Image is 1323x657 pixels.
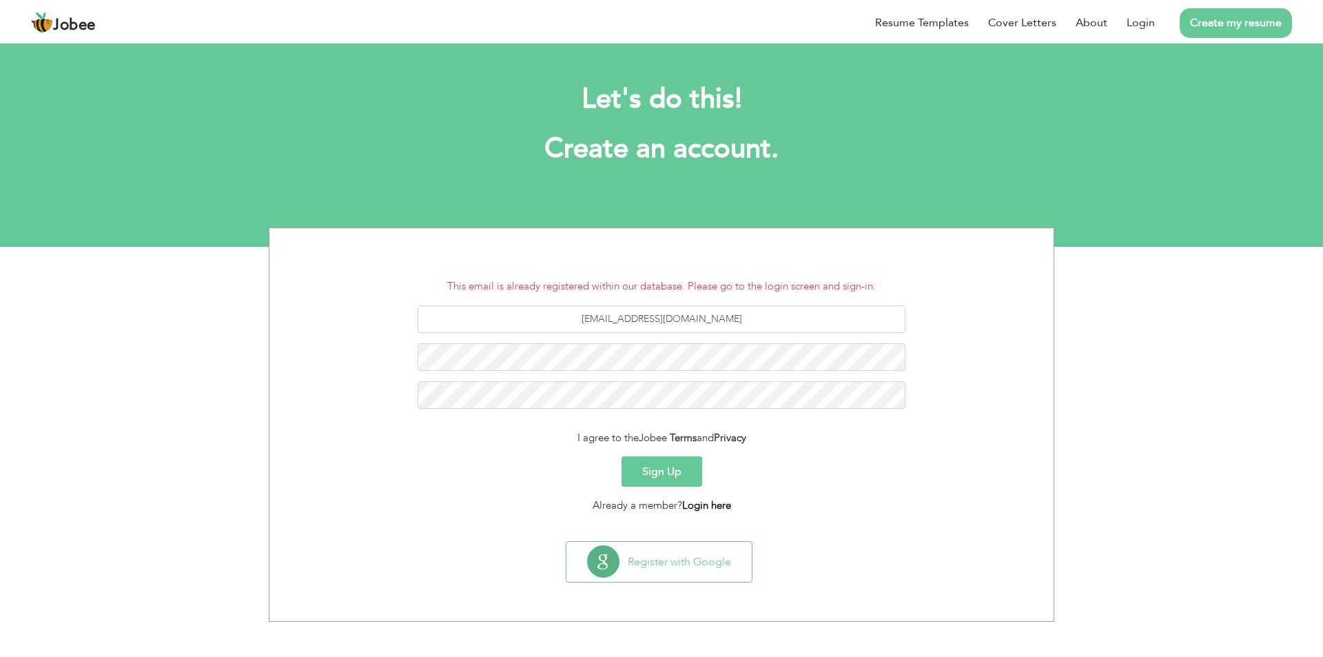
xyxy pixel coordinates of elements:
a: Login here [682,498,731,512]
a: About [1076,14,1107,31]
li: This email is already registered within our database. Please go to the login screen and sign-in. [280,279,1043,294]
a: Privacy [714,431,746,445]
span: Jobee [53,18,96,33]
a: Create my resume [1180,8,1292,38]
h2: Let's do this! [289,81,1034,117]
a: Resume Templates [875,14,969,31]
div: Already a member? [280,498,1043,514]
span: Jobee [639,431,667,445]
a: Cover Letters [988,14,1056,31]
a: Terms [670,431,697,445]
button: Sign Up [622,456,702,487]
input: Email [418,305,906,333]
button: Register with Google [566,542,752,582]
h1: Create an account. [289,131,1034,167]
a: Login [1127,14,1155,31]
div: I agree to the and [280,430,1043,446]
img: jobee.io [31,12,53,34]
a: Jobee [31,12,96,34]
